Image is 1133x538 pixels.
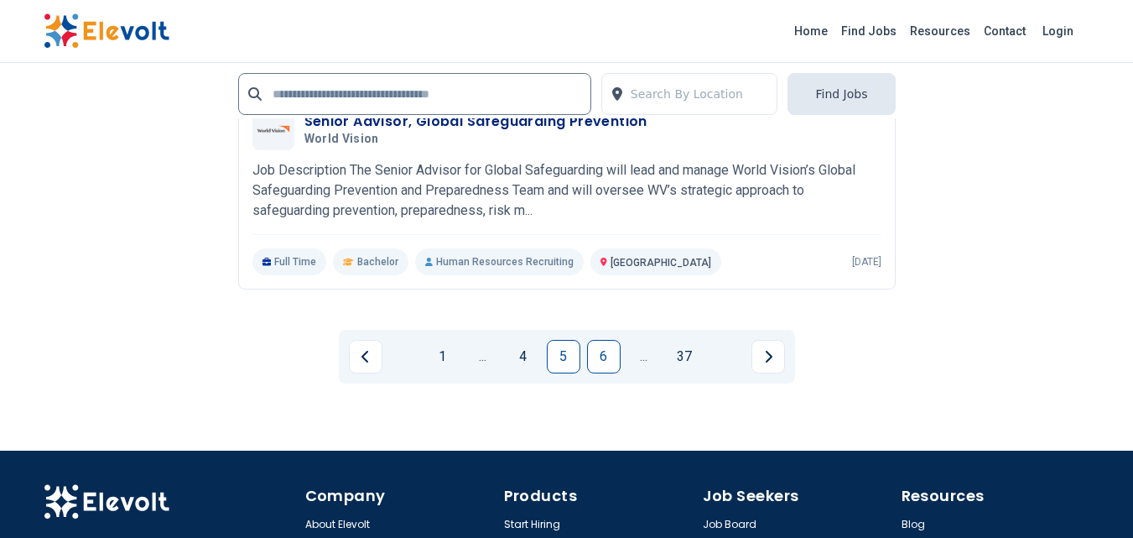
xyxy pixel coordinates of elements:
a: Previous page [349,340,382,373]
h4: Job Seekers [703,484,891,508]
a: Jump forward [627,340,661,373]
a: Blog [902,518,925,531]
h4: Company [305,484,494,508]
a: Page 37 [668,340,701,373]
a: About Elevolt [305,518,370,531]
img: World Vision [257,125,290,133]
a: Page 6 [587,340,621,373]
h3: Senior Advisor, Global Safeguarding Prevention [304,112,647,132]
img: Elevolt [44,13,169,49]
a: Resources [903,18,977,44]
a: Next page [751,340,785,373]
span: [GEOGRAPHIC_DATA] [611,257,711,269]
img: Elevolt [44,484,169,520]
button: Find Jobs [787,73,895,115]
h4: Resources [902,484,1090,508]
span: World Vision [304,132,379,147]
a: Job Board [703,518,756,531]
h4: Products [504,484,693,508]
ul: Pagination [349,340,785,373]
a: Page 1 [426,340,460,373]
a: Page 5 is your current page [547,340,580,373]
a: Jump backward [466,340,500,373]
a: World VisionSenior Advisor, Global Safeguarding PreventionWorld VisionJob Description The Senior ... [252,108,881,275]
a: Login [1032,14,1084,48]
a: Contact [977,18,1032,44]
a: Home [787,18,834,44]
iframe: Chat Widget [1049,457,1133,538]
a: Find Jobs [834,18,903,44]
p: [DATE] [852,255,881,269]
a: Start Hiring [504,518,560,531]
span: Bachelor [357,255,398,269]
a: Page 4 [507,340,540,373]
p: Human Resources Recruiting [415,248,584,275]
p: Job Description The Senior Advisor for Global Safeguarding will lead and manage World Vision’s Gl... [252,160,881,221]
p: Full Time [252,248,327,275]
